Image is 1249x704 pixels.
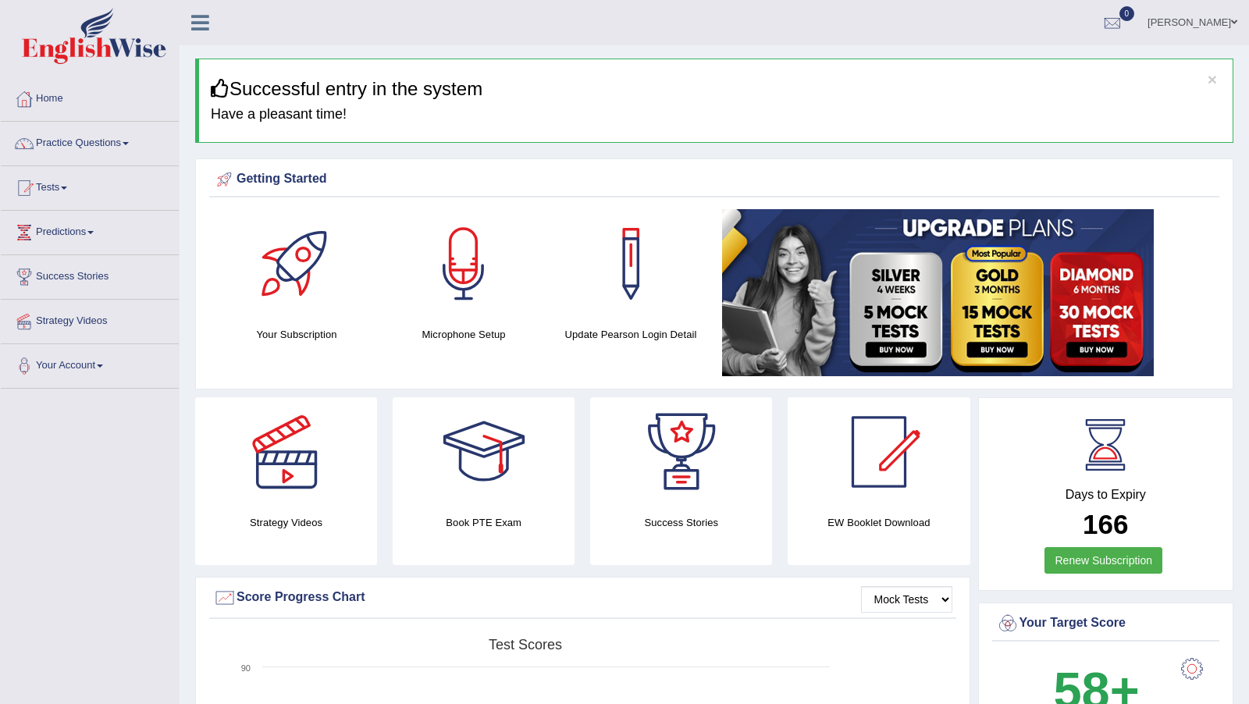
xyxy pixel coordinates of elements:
text: 90 [241,663,251,673]
h3: Successful entry in the system [211,79,1221,99]
h4: EW Booklet Download [788,514,970,531]
div: Getting Started [213,168,1215,191]
h4: Days to Expiry [996,488,1216,502]
tspan: Test scores [489,637,562,652]
a: Practice Questions [1,122,179,161]
h4: Update Pearson Login Detail [555,326,706,343]
div: Your Target Score [996,612,1216,635]
a: Home [1,77,179,116]
h4: Strategy Videos [195,514,377,531]
h4: Success Stories [590,514,772,531]
a: Predictions [1,211,179,250]
h4: Have a pleasant time! [211,107,1221,123]
a: Your Account [1,344,179,383]
button: × [1208,71,1217,87]
a: Tests [1,166,179,205]
span: 0 [1119,6,1135,21]
a: Renew Subscription [1044,547,1162,574]
a: Success Stories [1,255,179,294]
h4: Microphone Setup [388,326,539,343]
h4: Your Subscription [221,326,372,343]
a: Strategy Videos [1,300,179,339]
div: Score Progress Chart [213,586,952,610]
h4: Book PTE Exam [393,514,575,531]
b: 166 [1083,509,1128,539]
img: small5.jpg [722,209,1154,376]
